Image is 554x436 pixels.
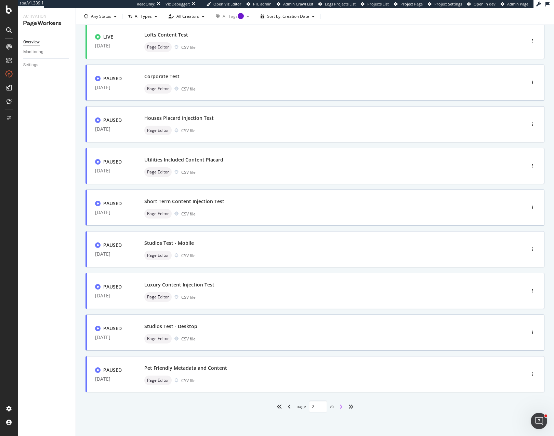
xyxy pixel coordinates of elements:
a: Monitoring [23,48,71,56]
div: CSV file [181,169,196,175]
div: Studios Test - Desktop [144,323,197,330]
span: Page Editor [147,45,169,49]
div: page / 6 [296,400,334,412]
div: neutral label [144,376,172,385]
div: angles-left [274,401,285,412]
div: CSV file [181,336,196,342]
div: CSV file [181,253,196,258]
span: Logs Projects List [325,1,356,6]
a: FTL admin [247,1,272,7]
span: Page Editor [147,170,169,174]
span: Admin Crawl List [283,1,313,6]
span: Page Editor [147,378,169,382]
div: PAUSED [103,283,122,290]
div: neutral label [144,84,172,94]
div: CSV file [181,86,196,92]
iframe: Intercom live chat [531,413,547,429]
span: Page Editor [147,212,169,216]
div: [DATE] [95,335,128,340]
div: neutral label [144,334,172,343]
button: All Creators [166,11,207,22]
a: Admin Page [501,1,528,7]
div: angle-left [285,401,294,412]
div: Overview [23,39,40,46]
div: [DATE] [95,85,128,90]
div: Corporate Test [144,73,180,80]
a: Open in dev [467,1,496,7]
span: FTL admin [253,1,272,6]
div: [DATE] [95,210,128,215]
div: CSV file [181,44,196,50]
div: [DATE] [95,126,128,132]
div: ReadOnly: [137,1,155,7]
button: Sort by: Creation Date [258,11,317,22]
a: Overview [23,39,71,46]
div: PAUSED [103,75,122,82]
div: angles-right [345,401,356,412]
div: [DATE] [95,43,128,48]
div: CSV file [181,128,196,133]
div: Monitoring [23,48,43,56]
div: CSV file [181,378,196,383]
div: neutral label [144,126,172,135]
div: PAUSED [103,158,122,165]
div: Houses Placard Injection Test [144,115,214,122]
a: Logs Projects List [318,1,356,7]
div: LIVE [103,33,113,40]
div: PAUSED [103,325,122,332]
span: Admin Page [507,1,528,6]
div: Any Status [91,14,111,18]
button: Any Status [81,11,119,22]
div: Activation [23,14,70,19]
div: Viz Debugger: [166,1,190,7]
div: PAUSED [103,200,122,207]
span: Page Editor [147,253,169,257]
div: neutral label [144,251,172,260]
div: Tooltip anchor [238,13,244,19]
div: neutral label [144,292,172,302]
div: [DATE] [95,376,128,382]
div: [DATE] [95,168,128,173]
div: [DATE] [95,293,128,298]
span: Open Viz Editor [213,1,241,6]
div: All Tags [223,14,244,18]
div: Sort by: Creation Date [267,14,309,18]
div: Studios Test - Mobile [144,240,194,247]
a: Admin Crawl List [277,1,313,7]
div: Pet Friendly Metadata and Content [144,365,227,371]
a: Project Page [394,1,423,7]
a: Settings [23,61,71,69]
span: Page Editor [147,87,169,91]
div: neutral label [144,42,172,52]
span: Open in dev [474,1,496,6]
button: All Types [125,11,160,22]
div: Luxury Content Injection Test [144,281,214,288]
div: angle-right [337,401,345,412]
span: Project Page [400,1,423,6]
div: All Creators [176,14,199,18]
div: Utilities Included Content Placard [144,156,223,163]
div: All Types [135,14,152,18]
div: neutral label [144,209,172,219]
div: CSV file [181,294,196,300]
div: PAUSED [103,242,122,249]
a: Open Viz Editor [207,1,241,7]
span: Projects List [367,1,389,6]
span: Page Editor [147,337,169,341]
button: All TagsTooltip anchor [213,11,252,22]
div: CSV file [181,211,196,217]
div: PAUSED [103,367,122,374]
div: Short Term Content Injection Test [144,198,224,205]
span: Page Editor [147,128,169,132]
div: PAUSED [103,117,122,124]
div: PageWorkers [23,19,70,27]
div: Lofts Content Test [144,31,188,38]
a: Projects List [361,1,389,7]
a: Project Settings [428,1,462,7]
div: Settings [23,61,38,69]
div: neutral label [144,167,172,177]
span: Project Settings [434,1,462,6]
div: [DATE] [95,251,128,257]
span: Page Editor [147,295,169,299]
